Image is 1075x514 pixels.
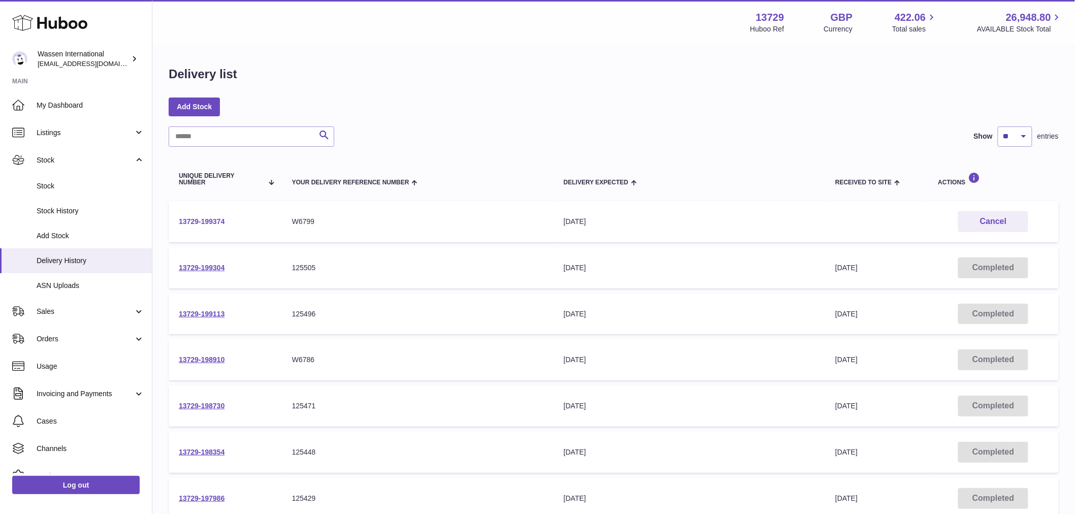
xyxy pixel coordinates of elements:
[974,132,993,141] label: Show
[179,402,225,410] a: 13729-198730
[1037,132,1059,141] span: entries
[37,256,144,266] span: Delivery History
[12,51,27,67] img: internationalsupplychain@wassen.com
[563,355,815,365] div: [DATE]
[835,264,858,272] span: [DATE]
[750,24,784,34] div: Huboo Ref
[37,334,134,344] span: Orders
[756,11,784,24] strong: 13729
[38,59,149,68] span: [EMAIL_ADDRESS][DOMAIN_NAME]
[938,172,1049,186] div: Actions
[37,128,134,138] span: Listings
[563,263,815,273] div: [DATE]
[38,49,129,69] div: Wassen International
[12,476,140,494] a: Log out
[563,217,815,227] div: [DATE]
[563,179,628,186] span: Delivery Expected
[835,448,858,456] span: [DATE]
[169,66,237,82] h1: Delivery list
[895,11,926,24] span: 422.06
[37,101,144,110] span: My Dashboard
[179,217,225,226] a: 13729-199374
[292,447,544,457] div: 125448
[824,24,853,34] div: Currency
[179,356,225,364] a: 13729-198910
[37,389,134,399] span: Invoicing and Payments
[835,494,858,502] span: [DATE]
[292,401,544,411] div: 125471
[179,310,225,318] a: 13729-199113
[292,263,544,273] div: 125505
[835,310,858,318] span: [DATE]
[835,179,892,186] span: Received to Site
[37,281,144,291] span: ASN Uploads
[292,309,544,319] div: 125496
[958,211,1028,232] button: Cancel
[37,181,144,191] span: Stock
[563,309,815,319] div: [DATE]
[179,173,263,186] span: Unique Delivery Number
[292,217,544,227] div: W6799
[292,179,409,186] span: Your Delivery Reference Number
[292,494,544,503] div: 125429
[37,155,134,165] span: Stock
[37,206,144,216] span: Stock History
[892,24,937,34] span: Total sales
[835,356,858,364] span: [DATE]
[292,355,544,365] div: W6786
[835,402,858,410] span: [DATE]
[831,11,852,24] strong: GBP
[977,24,1063,34] span: AVAILABLE Stock Total
[977,11,1063,34] a: 26,948.80 AVAILABLE Stock Total
[1006,11,1051,24] span: 26,948.80
[37,231,144,241] span: Add Stock
[563,494,815,503] div: [DATE]
[37,444,144,454] span: Channels
[179,448,225,456] a: 13729-198354
[37,471,144,481] span: Settings
[179,494,225,502] a: 13729-197986
[37,416,144,426] span: Cases
[179,264,225,272] a: 13729-199304
[37,307,134,316] span: Sales
[563,447,815,457] div: [DATE]
[37,362,144,371] span: Usage
[563,401,815,411] div: [DATE]
[169,98,220,116] a: Add Stock
[892,11,937,34] a: 422.06 Total sales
